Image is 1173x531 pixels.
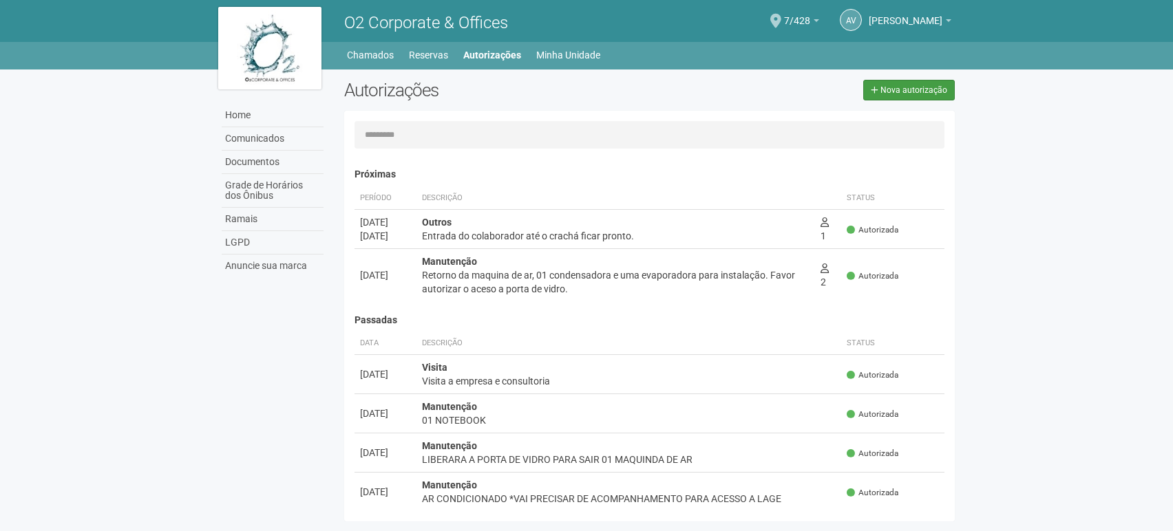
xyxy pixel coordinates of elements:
[463,45,521,65] a: Autorizações
[360,268,411,282] div: [DATE]
[847,270,898,282] span: Autorizada
[222,208,324,231] a: Ramais
[847,448,898,459] span: Autorizada
[347,45,394,65] a: Chamados
[344,13,508,32] span: O2 Corporate & Offices
[422,479,477,490] strong: Manutenção
[344,80,639,100] h2: Autorizações
[784,2,810,26] span: 7/428
[422,401,477,412] strong: Manutenção
[360,229,411,243] div: [DATE]
[847,409,898,420] span: Autorizada
[847,224,898,236] span: Autorizada
[422,362,447,373] strong: Visita
[422,413,836,427] div: 01 NOTEBOOK
[536,45,600,65] a: Minha Unidade
[355,315,944,325] h4: Passadas
[222,174,324,208] a: Grade de Horários dos Ônibus
[360,485,411,499] div: [DATE]
[422,440,477,451] strong: Manutenção
[422,374,836,388] div: Visita a empresa e consultoria
[360,446,411,459] div: [DATE]
[422,492,836,506] div: AR CONDICIONADO *VAI PRECISAR DE ACOMPANHAMENTO PARA ACESSO A LAGE
[409,45,448,65] a: Reservas
[360,407,411,420] div: [DATE]
[222,151,324,174] a: Documentos
[422,229,810,243] div: Entrada do colaborador até o crachá ficar pronto.
[821,263,829,288] span: 2
[222,254,324,277] a: Anuncie sua marca
[222,127,324,151] a: Comunicados
[355,169,944,180] h4: Próximas
[880,85,947,95] span: Nova autorização
[869,17,951,28] a: [PERSON_NAME]
[416,332,841,355] th: Descrição
[218,7,321,89] img: logo.jpg
[847,487,898,499] span: Autorizada
[222,104,324,127] a: Home
[847,369,898,381] span: Autorizada
[422,256,477,267] strong: Manutenção
[355,187,416,210] th: Período
[869,2,942,26] span: Alexandre Victoriano Gomes
[355,332,416,355] th: Data
[784,17,819,28] a: 7/428
[422,453,836,466] div: LIBERARA A PORTA DE VIDRO PARA SAIR 01 MAQUINDA DE AR
[841,187,944,210] th: Status
[360,215,411,229] div: [DATE]
[840,9,862,31] a: AV
[841,332,944,355] th: Status
[422,217,452,228] strong: Outros
[222,231,324,254] a: LGPD
[416,187,815,210] th: Descrição
[360,367,411,381] div: [DATE]
[422,268,810,296] div: Retorno da maquina de ar, 01 condensadora e uma evaporadora para instalação. Favor autorizar o ac...
[863,80,955,100] a: Nova autorização
[821,217,829,241] span: 1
